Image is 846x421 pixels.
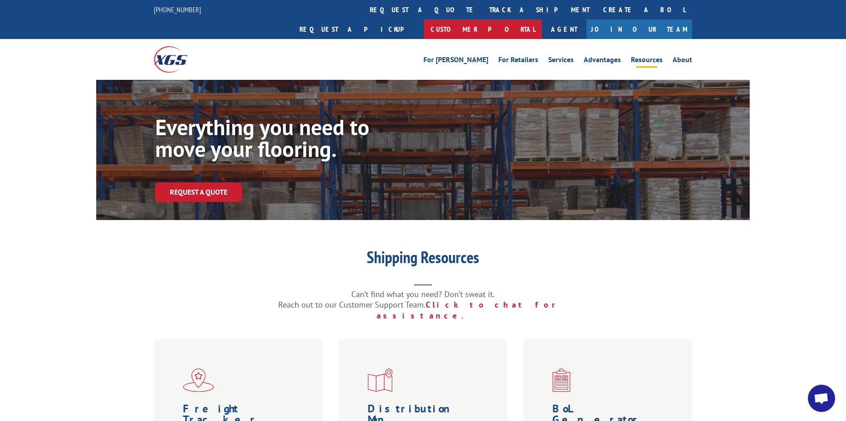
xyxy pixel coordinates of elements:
[241,249,605,270] h1: Shipping Resources
[293,20,424,39] a: Request a pickup
[154,5,201,14] a: [PHONE_NUMBER]
[673,56,692,66] a: About
[552,368,571,392] img: xgs-icon-bo-l-generator-red
[542,20,586,39] a: Agent
[808,385,835,412] div: Open chat
[548,56,574,66] a: Services
[631,56,663,66] a: Resources
[155,182,242,202] a: Request a Quote
[155,116,428,164] h1: Everything you need to move your flooring.
[241,289,605,321] p: Can’t find what you need? Don’t sweat it. Reach out to our Customer Support Team.
[183,368,214,392] img: xgs-icon-flagship-distribution-model-red
[586,20,692,39] a: Join Our Team
[377,299,568,321] a: Click to chat for assistance.
[498,56,538,66] a: For Retailers
[424,20,542,39] a: Customer Portal
[423,56,488,66] a: For [PERSON_NAME]
[584,56,621,66] a: Advantages
[368,368,393,392] img: xgs-icon-distribution-map-red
